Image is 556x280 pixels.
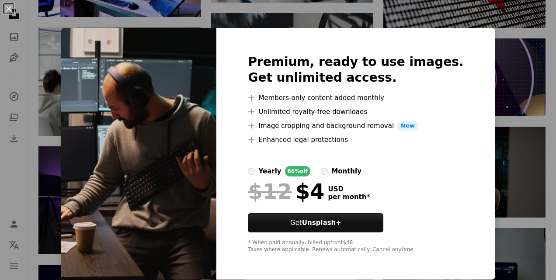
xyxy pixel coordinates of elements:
li: Image cropping and background removal [248,121,463,131]
li: Enhanced legal protections [248,135,463,145]
span: USD [328,185,370,193]
div: yearly [258,166,281,176]
div: * When paid annually, billed upfront $48 Taxes where applicable. Renews automatically. Cancel any... [248,239,463,253]
li: Members-only content added monthly [248,93,463,103]
h2: Premium, ready to use images. Get unlimited access. [248,54,463,86]
button: GetUnsplash+ [248,213,383,232]
span: New [397,121,418,131]
div: $4 [248,180,324,203]
strong: Unsplash+ [302,219,341,227]
span: $12 [248,180,292,203]
div: monthly [331,166,361,176]
li: Unlimited royalty-free downloads [248,107,463,117]
span: per month * [328,193,370,201]
input: monthly [321,168,328,175]
img: premium_photo-1682129854052-cb84dd0cfa15 [61,28,216,280]
input: yearly66%off [248,168,255,175]
div: 66% off [285,166,311,176]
